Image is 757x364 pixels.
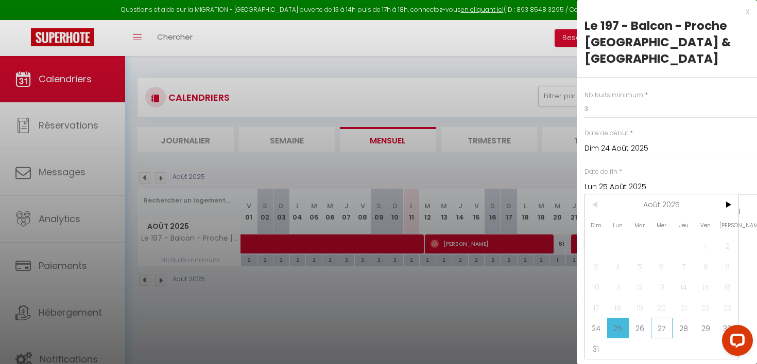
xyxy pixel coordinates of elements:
[584,129,628,138] label: Date de début
[585,338,607,359] span: 31
[651,277,673,297] span: 13
[695,297,717,318] span: 22
[629,256,651,277] span: 5
[651,297,673,318] span: 20
[607,277,629,297] span: 11
[629,277,651,297] span: 12
[629,318,651,338] span: 26
[716,194,738,215] span: >
[607,256,629,277] span: 4
[577,5,749,17] div: x
[695,215,717,235] span: Ven
[607,215,629,235] span: Lun
[695,318,717,338] span: 29
[584,90,643,100] label: Nb Nuits minimum
[585,277,607,297] span: 10
[716,277,738,297] span: 16
[716,256,738,277] span: 9
[673,318,695,338] span: 28
[716,215,738,235] span: [PERSON_NAME]
[607,318,629,338] span: 25
[651,318,673,338] span: 27
[629,215,651,235] span: Mar
[673,277,695,297] span: 14
[695,277,717,297] span: 15
[695,235,717,256] span: 1
[607,297,629,318] span: 18
[673,215,695,235] span: Jeu
[585,215,607,235] span: Dim
[585,318,607,338] span: 24
[673,256,695,277] span: 7
[651,256,673,277] span: 6
[716,235,738,256] span: 2
[629,297,651,318] span: 19
[584,167,617,177] label: Date de fin
[695,256,717,277] span: 8
[716,318,738,338] span: 30
[607,194,717,215] span: Août 2025
[716,297,738,318] span: 23
[714,321,757,364] iframe: LiveChat chat widget
[651,215,673,235] span: Mer
[584,17,749,67] div: Le 197 - Balcon - Proche [GEOGRAPHIC_DATA] & [GEOGRAPHIC_DATA]
[585,297,607,318] span: 17
[585,256,607,277] span: 3
[673,297,695,318] span: 21
[585,194,607,215] span: <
